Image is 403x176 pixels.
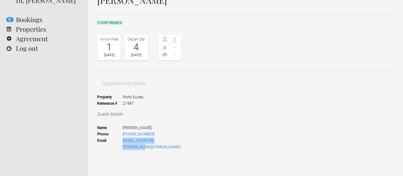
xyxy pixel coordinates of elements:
span: - [170,44,180,50]
h2: confirmed [97,19,393,26]
span: Porto Suites [123,94,143,100]
a: [EMAIL_ADDRESS][PERSON_NAME][DOMAIN_NAME] [123,138,181,149]
button: Toggle booking details [97,77,150,90]
strong: Reference # [97,100,123,107]
span: - [170,51,180,58]
h3: Guest details [97,111,393,117]
div: 4 [126,42,146,52]
strong: Email [97,137,123,150]
span: 21987 [123,100,143,107]
span: 2 [170,37,180,43]
span: [PERSON_NAME] [123,125,182,131]
a: [PHONE_NUMBER] [123,132,155,136]
div: [DATE] [126,52,146,58]
flynt-notification-badge: 51 [6,17,14,22]
div: 1 [99,42,119,52]
strong: Phone [97,131,123,137]
div: [DATE] [99,52,119,58]
div: Arrive Wed [99,36,119,42]
strong: Property [97,94,123,100]
strong: Name [97,125,123,131]
div: Depart Sat [126,36,146,42]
